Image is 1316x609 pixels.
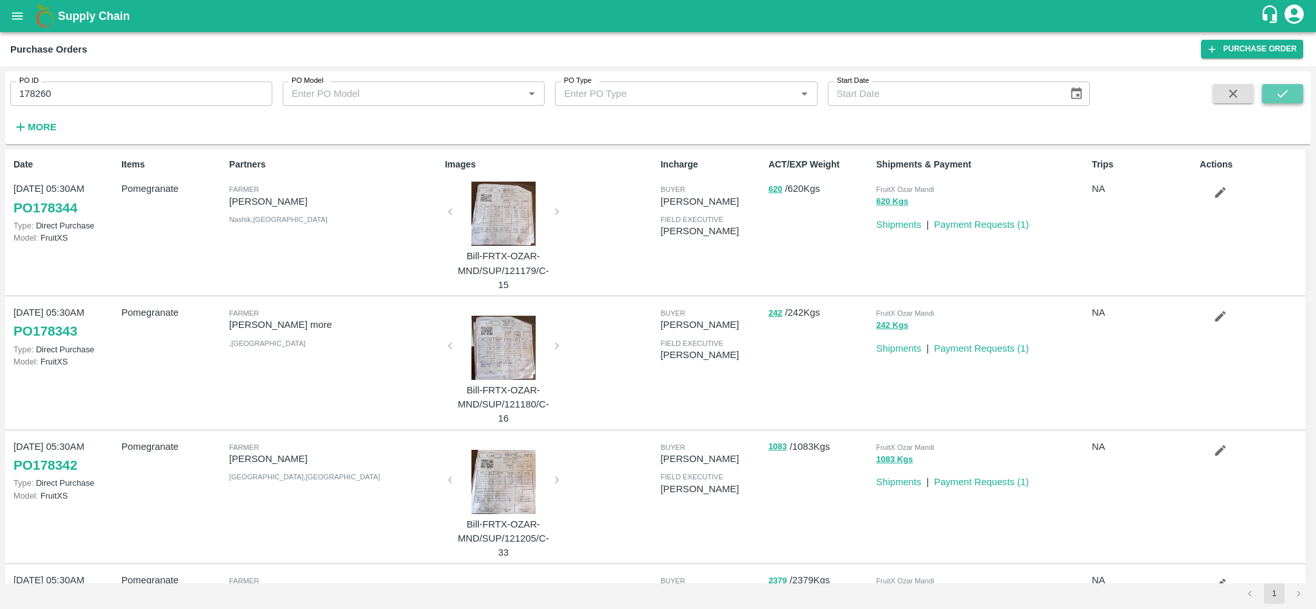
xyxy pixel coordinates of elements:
span: Model: [13,233,38,243]
p: [PERSON_NAME] [660,224,763,238]
button: Open [523,85,540,102]
p: [PERSON_NAME] [660,348,763,362]
span: Farmer [229,309,259,317]
button: 620 Kgs [876,194,908,209]
p: Trips [1092,158,1195,171]
p: Incharge [660,158,763,171]
p: [DATE] 05:30AM [13,440,116,454]
input: Enter PO Model [286,85,503,102]
a: PO178342 [13,454,77,477]
span: Model: [13,491,38,501]
p: Direct Purchase [13,219,116,232]
span: field executive [660,339,723,347]
span: Model: [13,357,38,366]
img: logo [32,3,58,29]
input: Enter PO ID [10,81,272,106]
span: buyer [660,443,685,451]
nav: pagination navigation [1238,583,1311,604]
p: Items [121,158,224,171]
p: [PERSON_NAME] [229,452,440,466]
p: FruitXS [13,490,116,502]
p: FruitXS [13,232,116,244]
span: FruitX Ozar Mandi [876,443,934,451]
p: / 1083 Kgs [768,440,871,454]
span: Type: [13,221,33,230]
button: 1083 [768,440,787,454]
p: / 242 Kgs [768,305,871,320]
p: [PERSON_NAME] [229,194,440,209]
span: Farmer [229,443,259,451]
div: customer-support [1260,4,1283,28]
b: Supply Chain [58,10,130,22]
span: FruitX Ozar Mandi [876,185,934,193]
input: Enter PO Type [559,85,775,102]
p: Date [13,158,116,171]
label: Start Date [837,76,869,86]
label: PO Model [292,76,324,86]
span: buyer [660,309,685,317]
button: 2379 [768,574,787,588]
div: | [921,212,929,232]
p: NA [1092,182,1195,196]
p: Pomegranate [121,305,224,320]
p: Partners [229,158,440,171]
p: NA [1092,573,1195,587]
button: More [10,116,60,138]
p: [DATE] 05:30AM [13,182,116,196]
input: Start Date [828,81,1059,106]
p: Bill-FRTX-OZAR-MND/SUP/121180/C-16 [455,383,552,426]
button: 620 [768,182,782,197]
a: Shipments [876,219,921,230]
span: Type: [13,345,33,354]
p: NA [1092,440,1195,454]
a: PO178343 [13,320,77,343]
p: / 620 Kgs [768,182,871,196]
div: Purchase Orders [10,41,87,58]
span: Nashik , [GEOGRAPHIC_DATA] [229,216,328,223]
span: buyer [660,185,685,193]
div: | [921,470,929,489]
a: Shipments [876,343,921,354]
p: Bill-FRTX-OZAR-MND/SUP/121205/C-33 [455,517,552,560]
p: [PERSON_NAME] [660,452,763,466]
button: page 1 [1264,583,1285,604]
a: Payment Requests (1) [934,219,1029,230]
p: Actions [1200,158,1303,171]
span: field executive [660,473,723,481]
label: PO Type [564,76,592,86]
button: 242 Kgs [876,318,908,333]
span: , [GEOGRAPHIC_DATA] [229,339,306,347]
a: Supply Chain [58,7,1260,25]
a: Purchase Order [1201,40,1303,58]
strong: More [28,122,57,132]
button: open drawer [3,1,32,31]
p: FruitXS [13,356,116,368]
button: Open [796,85,812,102]
p: [DATE] 05:30AM [13,573,116,587]
span: [GEOGRAPHIC_DATA] , [GEOGRAPHIC_DATA] [229,473,380,481]
p: [PERSON_NAME] more [229,318,440,332]
span: buyer [660,577,685,585]
a: Payment Requests (1) [934,343,1029,354]
button: 1083 Kgs [876,452,913,467]
span: field executive [660,216,723,223]
span: Farmer [229,185,259,193]
span: FruitX Ozar Mandi [876,309,934,317]
div: | [921,336,929,356]
a: PO178344 [13,196,77,219]
p: ACT/EXP Weight [768,158,871,171]
p: NA [1092,305,1195,320]
p: Pomegranate [121,182,224,196]
label: PO ID [19,76,39,86]
span: FruitX Ozar Mandi [876,577,934,585]
a: Payment Requests (1) [934,477,1029,487]
p: Pomegranate [121,573,224,587]
p: Bill-FRTX-OZAR-MND/SUP/121179/C-15 [455,249,552,292]
button: 242 [768,306,782,321]
button: Choose date [1064,81,1089,106]
a: Shipments [876,477,921,487]
p: Shipments & Payment [876,158,1087,171]
div: account of current user [1283,3,1306,30]
p: / 2379 Kgs [768,573,871,588]
p: Direct Purchase [13,343,116,356]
